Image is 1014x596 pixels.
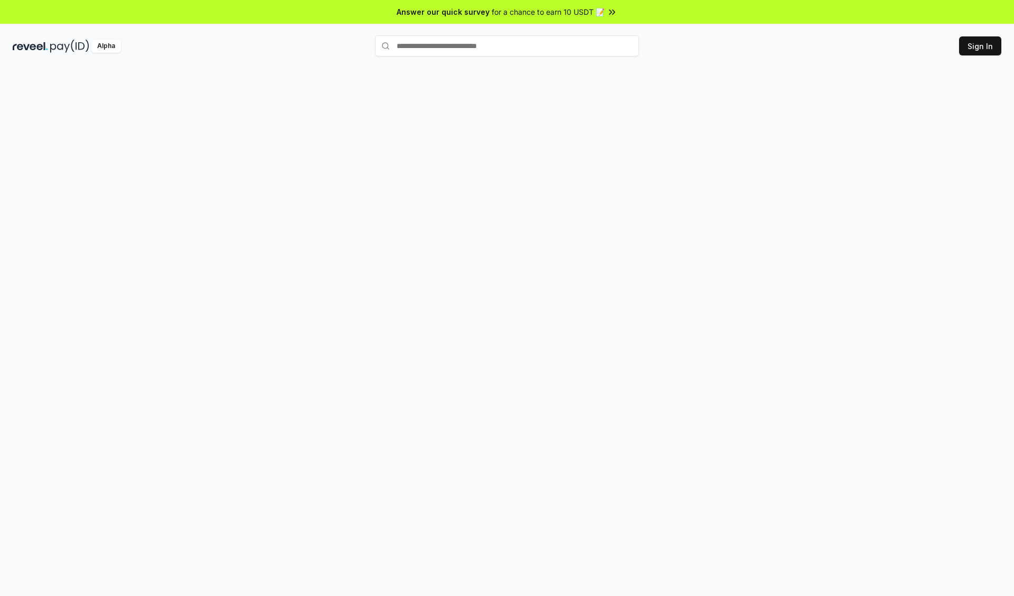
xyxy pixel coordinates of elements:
span: for a chance to earn 10 USDT 📝 [492,6,605,17]
span: Answer our quick survey [397,6,490,17]
img: reveel_dark [13,40,48,53]
div: Alpha [91,40,121,53]
button: Sign In [959,36,1001,55]
img: pay_id [50,40,89,53]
